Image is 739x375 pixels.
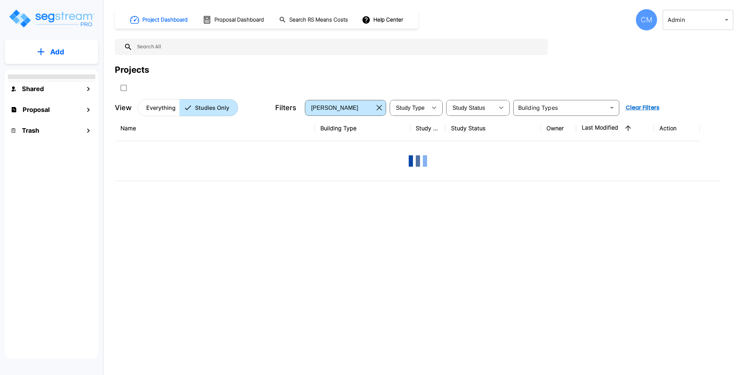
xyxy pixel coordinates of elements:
[275,102,296,113] p: Filters
[115,115,315,141] th: Name
[5,42,98,62] button: Add
[515,103,605,113] input: Building Types
[22,84,44,94] h1: Shared
[195,103,229,112] p: Studies Only
[445,115,541,141] th: Study Status
[668,16,722,24] p: Admin
[117,81,131,95] button: SelectAll
[50,47,64,57] p: Add
[607,103,617,113] button: Open
[306,98,374,118] div: Select
[22,126,39,135] h1: Trash
[576,115,654,141] th: Last Modified
[276,13,352,27] button: Search RS Means Costs
[404,147,432,175] img: Loading
[137,99,238,116] div: Platform
[115,64,149,76] div: Projects
[146,103,176,112] p: Everything
[360,13,406,26] button: Help Center
[214,16,264,24] h1: Proposal Dashboard
[396,105,425,111] span: Study Type
[179,99,238,116] button: Studies Only
[448,98,494,118] div: Select
[142,16,188,24] h1: Project Dashboard
[654,115,700,141] th: Action
[8,8,95,29] img: Logo
[289,16,348,24] h1: Search RS Means Costs
[391,98,427,118] div: Select
[623,101,662,115] button: Clear Filters
[636,9,657,30] div: CM
[23,105,50,114] h1: Proposal
[127,12,191,28] button: Project Dashboard
[315,115,410,141] th: Building Type
[541,115,576,141] th: Owner
[410,115,445,141] th: Study Type
[115,102,132,113] p: View
[132,39,544,55] input: Search All
[453,105,485,111] span: Study Status
[200,12,268,27] button: Proposal Dashboard
[137,99,180,116] button: Everything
